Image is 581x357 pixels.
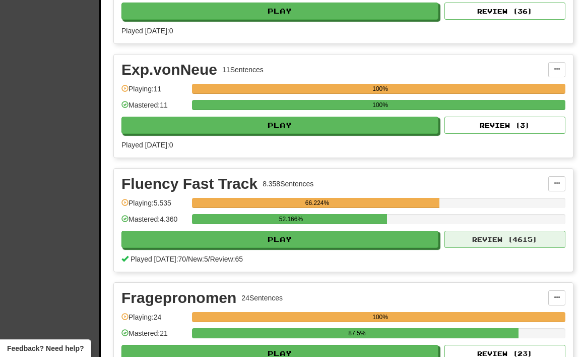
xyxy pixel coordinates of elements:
[121,312,187,329] div: Playing: 24
[208,255,210,263] span: /
[121,117,438,134] button: Play
[121,62,217,77] div: Exp.vonNeue
[121,214,187,231] div: Mastered: 4.360
[195,84,565,94] div: 100%
[241,293,283,303] div: 24 Sentences
[186,255,188,263] span: /
[195,312,565,322] div: 100%
[7,343,84,353] span: Open feedback widget
[121,328,187,345] div: Mastered: 21
[121,198,187,215] div: Playing: 5.535
[195,214,386,224] div: 52.166%
[121,3,438,20] button: Play
[195,100,565,110] div: 100%
[210,255,243,263] span: Review: 65
[222,65,264,75] div: 11 Sentences
[121,231,438,248] button: Play
[121,27,173,35] span: Played [DATE]: 0
[188,255,208,263] span: New: 5
[121,176,257,191] div: Fluency Fast Track
[195,198,439,208] div: 66.224%
[121,100,187,117] div: Mastered: 11
[263,179,313,189] div: 8.358 Sentences
[444,117,565,134] button: Review (3)
[131,255,186,263] span: Played [DATE]: 70
[121,84,187,100] div: Playing: 11
[444,231,565,248] button: Review (4615)
[121,290,236,305] div: Fragepronomen
[444,3,565,20] button: Review (36)
[121,141,173,149] span: Played [DATE]: 0
[195,328,519,338] div: 87.5%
